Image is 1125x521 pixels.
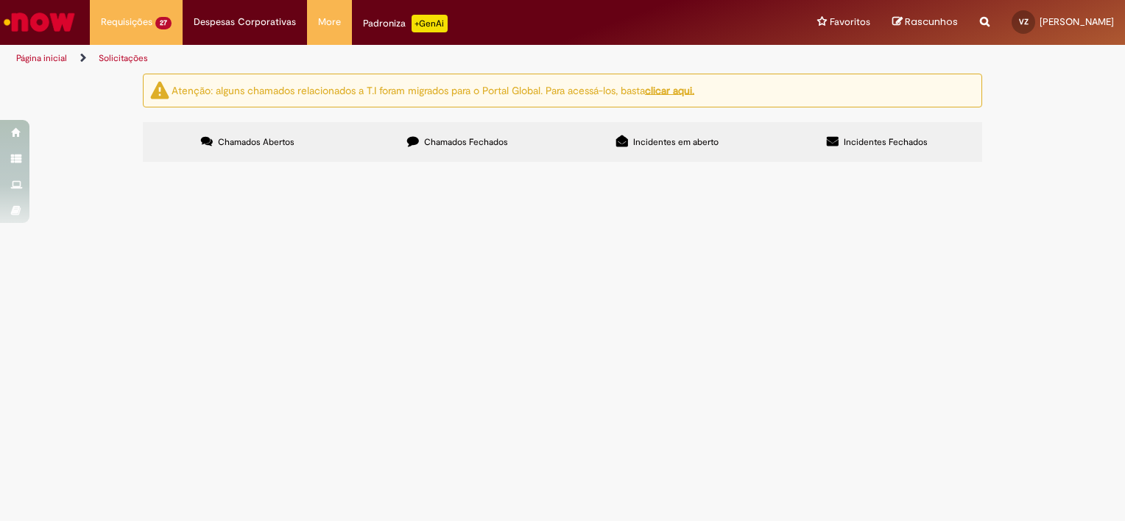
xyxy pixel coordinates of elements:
[412,15,448,32] p: +GenAi
[155,17,172,29] span: 27
[172,83,694,96] ng-bind-html: Atenção: alguns chamados relacionados a T.I foram migrados para o Portal Global. Para acessá-los,...
[844,136,928,148] span: Incidentes Fechados
[194,15,296,29] span: Despesas Corporativas
[1040,15,1114,28] span: [PERSON_NAME]
[11,45,739,72] ul: Trilhas de página
[892,15,958,29] a: Rascunhos
[645,83,694,96] a: clicar aqui.
[101,15,152,29] span: Requisições
[1019,17,1029,26] span: VZ
[99,52,148,64] a: Solicitações
[16,52,67,64] a: Página inicial
[218,136,295,148] span: Chamados Abertos
[318,15,341,29] span: More
[905,15,958,29] span: Rascunhos
[830,15,870,29] span: Favoritos
[633,136,719,148] span: Incidentes em aberto
[424,136,508,148] span: Chamados Fechados
[1,7,77,37] img: ServiceNow
[363,15,448,32] div: Padroniza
